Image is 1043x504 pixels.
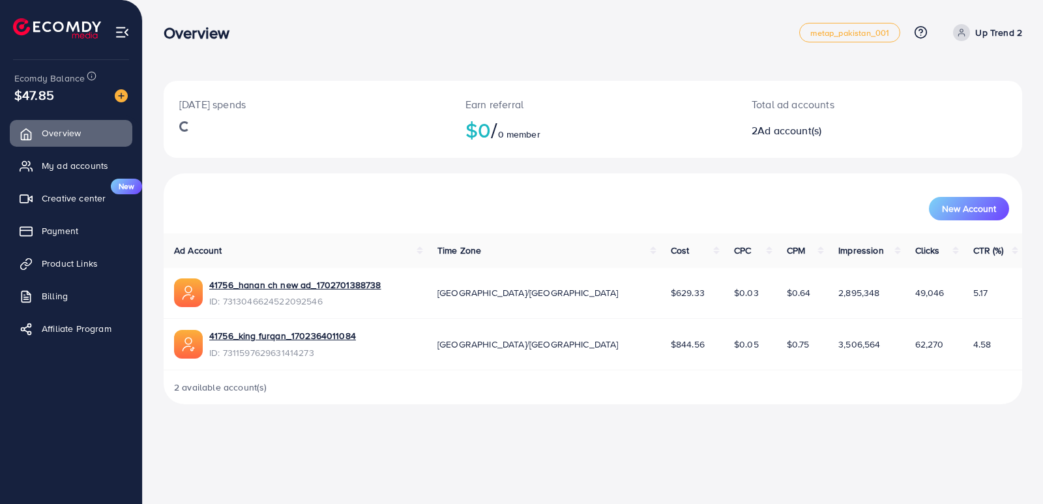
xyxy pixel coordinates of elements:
span: Cost [671,244,690,257]
p: Total ad accounts [752,96,935,112]
span: New [111,179,142,194]
span: / [491,115,497,145]
span: metap_pakistan_001 [810,29,890,37]
span: $0.05 [734,338,759,351]
a: Creative centerNew [10,185,132,211]
h2: $0 [465,117,720,142]
a: Affiliate Program [10,316,132,342]
span: 62,270 [915,338,944,351]
span: CPM [787,244,805,257]
span: $0.75 [787,338,810,351]
span: [GEOGRAPHIC_DATA]/[GEOGRAPHIC_DATA] [437,286,619,299]
h3: Overview [164,23,240,42]
p: Earn referral [465,96,720,112]
img: ic-ads-acc.e4c84228.svg [174,278,203,307]
img: menu [115,25,130,40]
span: 2 available account(s) [174,381,267,394]
span: Overview [42,126,81,140]
a: metap_pakistan_001 [799,23,901,42]
span: My ad accounts [42,159,108,172]
span: Payment [42,224,78,237]
a: Overview [10,120,132,146]
span: Clicks [915,244,940,257]
span: New Account [942,204,996,213]
span: CPC [734,244,751,257]
span: Impression [838,244,884,257]
a: Up Trend 2 [948,24,1022,41]
span: $844.56 [671,338,705,351]
span: Billing [42,289,68,303]
span: Product Links [42,257,98,270]
span: $47.85 [14,85,54,104]
a: Billing [10,283,132,309]
a: Product Links [10,250,132,276]
span: $0.03 [734,286,759,299]
span: Ad account(s) [757,123,821,138]
p: [DATE] spends [179,96,434,112]
a: 41756_king furqan_1702364011084 [209,329,356,342]
span: Ecomdy Balance [14,72,85,85]
span: Affiliate Program [42,322,111,335]
button: New Account [929,197,1009,220]
span: ID: 7311597629631414273 [209,346,356,359]
span: [GEOGRAPHIC_DATA]/[GEOGRAPHIC_DATA] [437,338,619,351]
span: 4.58 [973,338,992,351]
img: ic-ads-acc.e4c84228.svg [174,330,203,359]
h2: 2 [752,125,935,137]
span: 2,895,348 [838,286,879,299]
span: 0 member [498,128,540,141]
a: Payment [10,218,132,244]
span: Ad Account [174,244,222,257]
span: Time Zone [437,244,481,257]
span: 49,046 [915,286,945,299]
span: ID: 7313046624522092546 [209,295,381,308]
span: 3,506,564 [838,338,880,351]
span: Creative center [42,192,106,205]
a: My ad accounts [10,153,132,179]
p: Up Trend 2 [975,25,1022,40]
img: logo [13,18,101,38]
img: image [115,89,128,102]
span: 5.17 [973,286,988,299]
span: CTR (%) [973,244,1004,257]
span: $629.33 [671,286,705,299]
a: 41756_hanan ch new ad_1702701388738 [209,278,381,291]
span: $0.64 [787,286,811,299]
